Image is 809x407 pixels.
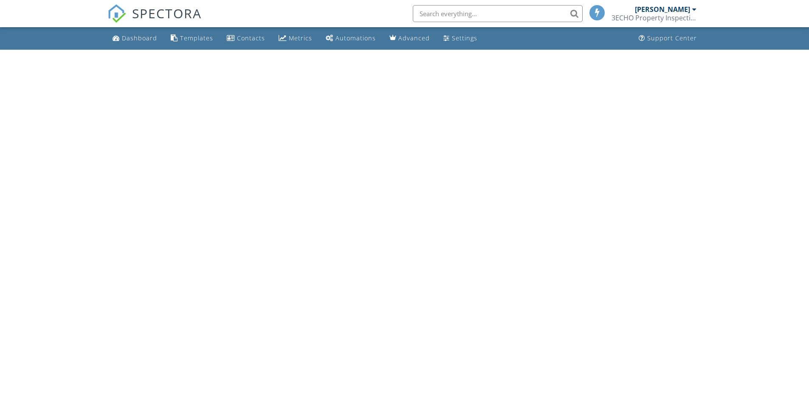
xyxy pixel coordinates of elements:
[452,34,477,42] div: Settings
[237,34,265,42] div: Contacts
[107,4,126,23] img: The Best Home Inspection Software - Spectora
[275,31,316,46] a: Metrics
[107,11,202,29] a: SPECTORA
[223,31,268,46] a: Contacts
[132,4,202,22] span: SPECTORA
[398,34,430,42] div: Advanced
[635,5,690,14] div: [PERSON_NAME]
[109,31,161,46] a: Dashboard
[180,34,213,42] div: Templates
[122,34,157,42] div: Dashboard
[335,34,376,42] div: Automations
[635,31,700,46] a: Support Center
[386,31,433,46] a: Advanced
[289,34,312,42] div: Metrics
[167,31,217,46] a: Templates
[440,31,481,46] a: Settings
[322,31,379,46] a: Automations (Basic)
[612,14,696,22] div: 3ECHO Property Inspections
[647,34,697,42] div: Support Center
[413,5,583,22] input: Search everything...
